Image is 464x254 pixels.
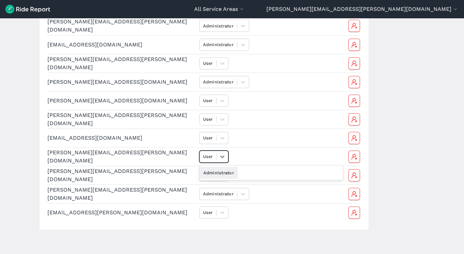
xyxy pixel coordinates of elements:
[203,209,213,216] div: User
[47,129,197,147] td: [EMAIL_ADDRESS][DOMAIN_NAME]
[266,5,459,13] button: [PERSON_NAME][EMAIL_ADDRESS][PERSON_NAME][DOMAIN_NAME]
[47,17,197,35] td: [PERSON_NAME][EMAIL_ADDRESS][PERSON_NAME][DOMAIN_NAME]
[47,166,197,184] td: [PERSON_NAME][EMAIL_ADDRESS][PERSON_NAME][DOMAIN_NAME]
[47,203,197,222] td: [EMAIL_ADDRESS][PERSON_NAME][DOMAIN_NAME]
[203,60,213,66] div: User
[47,184,197,203] td: [PERSON_NAME][EMAIL_ADDRESS][PERSON_NAME][DOMAIN_NAME]
[203,135,213,141] div: User
[47,35,197,54] td: [EMAIL_ADDRESS][DOMAIN_NAME]
[47,110,197,129] td: [PERSON_NAME][EMAIL_ADDRESS][PERSON_NAME][DOMAIN_NAME]
[203,191,234,197] div: Administrator
[199,167,238,179] div: Administrator
[203,41,234,48] div: Administrator
[47,54,197,73] td: [PERSON_NAME][EMAIL_ADDRESS][PERSON_NAME][DOMAIN_NAME]
[47,91,197,110] td: [PERSON_NAME][EMAIL_ADDRESS][DOMAIN_NAME]
[203,97,213,104] div: User
[47,73,197,91] td: [PERSON_NAME][EMAIL_ADDRESS][DOMAIN_NAME]
[47,147,197,166] td: [PERSON_NAME][EMAIL_ADDRESS][PERSON_NAME][DOMAIN_NAME]
[5,5,50,14] img: Ride Report
[203,23,234,29] div: Administrator
[203,79,234,85] div: Administrator
[194,5,245,13] button: All Service Areas
[203,153,213,160] div: User
[203,116,213,122] div: User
